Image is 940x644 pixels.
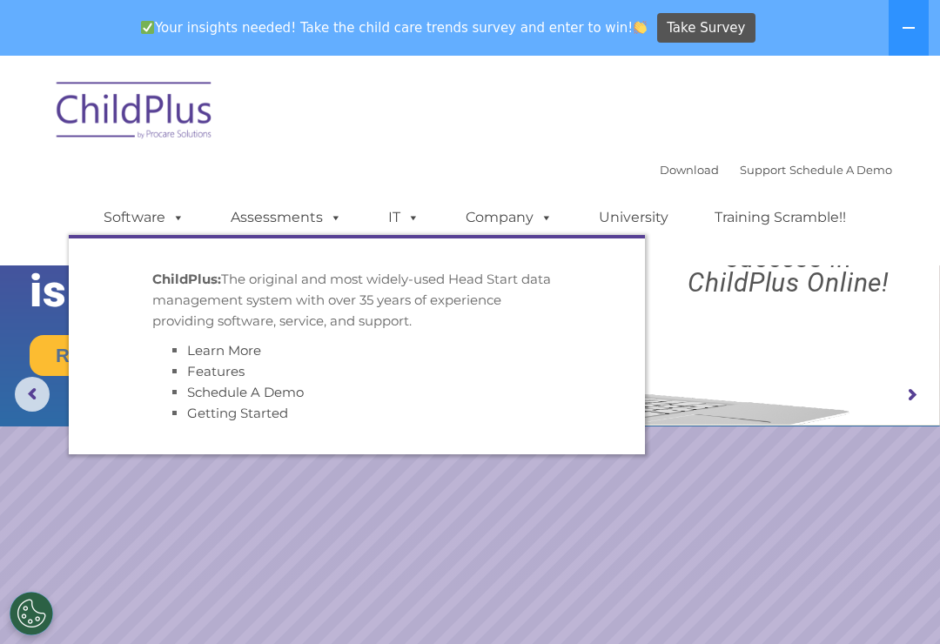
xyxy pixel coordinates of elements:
a: Schedule A Demo [789,163,892,177]
font: | [660,163,892,177]
a: Company [448,200,570,235]
a: Features [187,363,245,379]
span: Take Survey [667,13,745,44]
a: Schedule A Demo [187,384,304,400]
a: Support [740,163,786,177]
a: Training Scramble!! [697,200,863,235]
a: IT [371,200,437,235]
a: Software [86,200,202,235]
a: Learn More [187,342,261,359]
img: 👏 [634,21,647,34]
span: Your insights needed! Take the child care trends survey and enter to win! [133,11,655,45]
img: ChildPlus by Procare Solutions [48,70,222,157]
iframe: Chat Widget [853,560,940,644]
img: ✅ [141,21,154,34]
rs-layer: The Future of ChildPlus is Here! [30,163,330,317]
a: Assessments [213,200,359,235]
a: Take Survey [657,13,755,44]
a: Request a Demo [30,335,232,376]
strong: ChildPlus: [152,271,221,287]
a: University [581,200,686,235]
p: The original and most widely-used Head Start data management system with over 35 years of experie... [152,269,561,332]
a: Download [660,163,719,177]
rs-layer: Boost your productivity and streamline your success in ChildPlus Online! [649,173,929,295]
a: Getting Started [187,405,288,421]
button: Cookies Settings [10,592,53,635]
